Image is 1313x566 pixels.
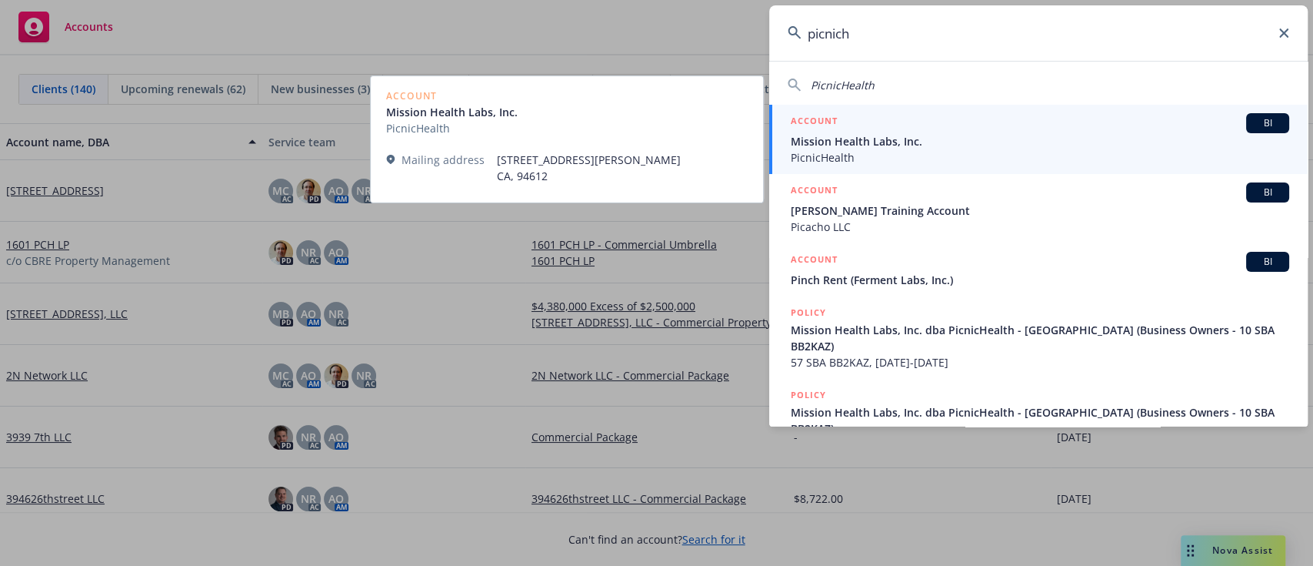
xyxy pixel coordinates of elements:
a: ACCOUNTBIMission Health Labs, Inc.PicnicHealth [769,105,1308,174]
span: BI [1252,186,1283,199]
span: Pinch Rent (Ferment Labs, Inc.) [791,272,1289,288]
span: BI [1252,116,1283,130]
span: 57 SBA BB2KAZ, [DATE]-[DATE] [791,354,1289,370]
span: Mission Health Labs, Inc. dba PicnicHealth - [GEOGRAPHIC_DATA] (Business Owners - 10 SBA BB2KAZ) [791,322,1289,354]
span: Mission Health Labs, Inc. [791,133,1289,149]
span: Picacho LLC [791,219,1289,235]
a: ACCOUNTBI[PERSON_NAME] Training AccountPicacho LLC [769,174,1308,243]
span: PicnicHealth [811,78,875,92]
h5: ACCOUNT [791,252,838,270]
h5: POLICY [791,305,826,320]
h5: ACCOUNT [791,113,838,132]
a: ACCOUNTBIPinch Rent (Ferment Labs, Inc.) [769,243,1308,296]
span: BI [1252,255,1283,269]
a: POLICYMission Health Labs, Inc. dba PicnicHealth - [GEOGRAPHIC_DATA] (Business Owners - 10 SBA BB... [769,379,1308,461]
span: Mission Health Labs, Inc. dba PicnicHealth - [GEOGRAPHIC_DATA] (Business Owners - 10 SBA BB2KAZ) [791,404,1289,437]
span: [PERSON_NAME] Training Account [791,203,1289,219]
input: Search... [769,5,1308,61]
h5: ACCOUNT [791,183,838,201]
a: POLICYMission Health Labs, Inc. dba PicnicHealth - [GEOGRAPHIC_DATA] (Business Owners - 10 SBA BB... [769,296,1308,379]
h5: POLICY [791,387,826,403]
span: PicnicHealth [791,149,1289,166]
